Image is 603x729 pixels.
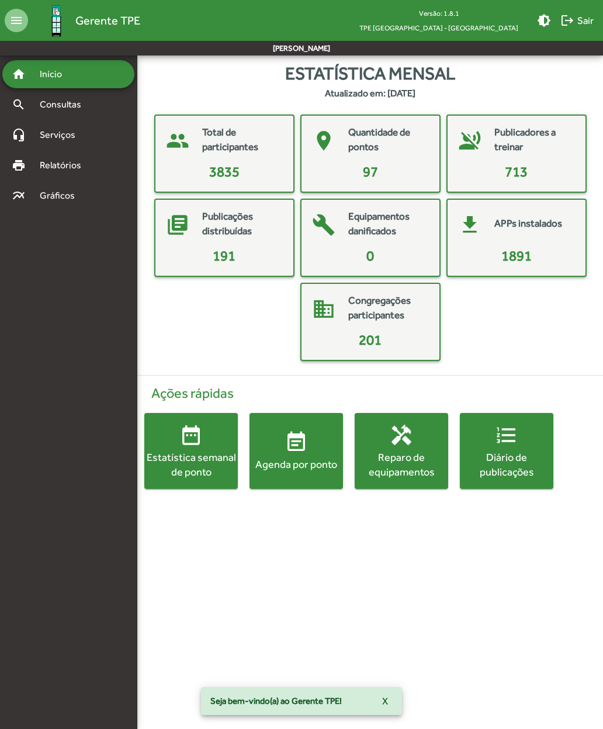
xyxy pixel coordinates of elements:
[556,10,598,31] button: Sair
[537,13,551,27] mat-icon: brightness_medium
[12,189,26,203] mat-icon: multiline_chart
[179,423,203,447] mat-icon: date_range
[355,450,448,479] div: Reparo de equipamentos
[249,413,343,489] button: Agenda por ponto
[560,10,594,31] span: Sair
[285,60,455,86] span: Estatística mensal
[37,2,75,40] img: Logo
[390,423,413,447] mat-icon: handyman
[28,2,140,40] a: Gerente TPE
[33,189,91,203] span: Gráficos
[306,123,341,158] mat-icon: place
[382,690,388,711] span: X
[494,216,562,231] mat-card-title: APPs instalados
[373,690,397,711] button: X
[363,164,378,179] span: 97
[33,128,91,142] span: Serviços
[75,11,140,30] span: Gerente TPE
[350,6,528,20] div: Versão: 1.8.1
[348,293,428,323] mat-card-title: Congregações participantes
[5,9,28,32] mat-icon: menu
[306,291,341,327] mat-icon: domain
[12,98,26,112] mat-icon: search
[560,13,574,27] mat-icon: logout
[12,128,26,142] mat-icon: headset_mic
[160,123,195,158] mat-icon: people
[144,385,596,401] h4: Ações rápidas
[355,413,448,489] button: Reparo de equipamentos
[202,209,282,239] mat-card-title: Publicações distribuídas
[213,248,235,263] span: 191
[12,67,26,81] mat-icon: home
[306,207,341,242] mat-icon: build
[452,207,487,242] mat-icon: get_app
[160,207,195,242] mat-icon: library_books
[33,158,96,172] span: Relatórios
[505,164,528,179] span: 713
[350,20,528,35] span: TPE [GEOGRAPHIC_DATA] - [GEOGRAPHIC_DATA]
[452,123,487,158] mat-icon: voice_over_off
[348,125,428,155] mat-card-title: Quantidade de pontos
[460,413,553,489] button: Diário de publicações
[210,695,342,707] span: Seja bem-vindo(a) ao Gerente TPE!
[285,431,308,454] mat-icon: event_note
[325,86,415,100] strong: Atualizado em: [DATE]
[144,413,238,489] button: Estatística semanal de ponto
[33,67,79,81] span: Início
[33,98,96,112] span: Consultas
[209,164,240,179] span: 3835
[144,450,238,479] div: Estatística semanal de ponto
[348,209,428,239] mat-card-title: Equipamentos danificados
[202,125,282,155] mat-card-title: Total de participantes
[12,158,26,172] mat-icon: print
[494,125,574,155] mat-card-title: Publicadores a treinar
[366,248,374,263] span: 0
[249,457,343,471] div: Agenda por ponto
[460,450,553,479] div: Diário de publicações
[501,248,532,263] span: 1891
[359,332,382,348] span: 201
[495,423,518,447] mat-icon: format_list_numbered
